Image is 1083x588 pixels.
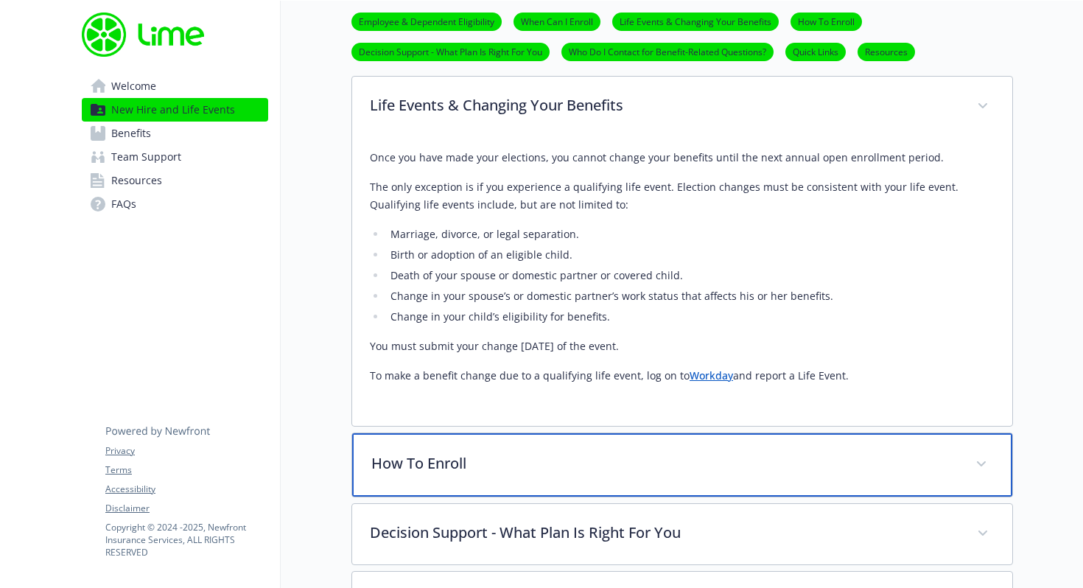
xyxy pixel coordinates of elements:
[370,178,995,214] p: The only exception is if you experience a qualifying life event. Election changes must be consist...
[386,267,995,284] li: Death of your spouse or domestic partner or covered child.
[105,463,267,477] a: Terms
[111,169,162,192] span: Resources
[371,452,958,475] p: How To Enroll
[351,14,502,28] a: Employee & Dependent Eligibility
[791,14,862,28] a: How To Enroll
[105,444,267,458] a: Privacy
[111,145,181,169] span: Team Support
[561,44,774,58] a: Who Do I Contact for Benefit-Related Questions?
[351,44,550,58] a: Decision Support - What Plan Is Right For You
[82,192,268,216] a: FAQs
[386,308,995,326] li: Change in your child’s eligibility for benefits.
[612,14,779,28] a: Life Events & Changing Your Benefits
[82,98,268,122] a: New Hire and Life Events
[82,169,268,192] a: Resources
[111,74,156,98] span: Welcome
[514,14,600,28] a: When Can I Enroll
[82,74,268,98] a: Welcome
[352,77,1012,137] div: Life Events & Changing Your Benefits
[858,44,915,58] a: Resources
[370,337,995,355] p: You must submit your change [DATE] of the event.
[352,504,1012,564] div: Decision Support - What Plan Is Right For You
[82,122,268,145] a: Benefits
[82,145,268,169] a: Team Support
[386,225,995,243] li: Marriage, divorce, or legal separation.
[105,483,267,496] a: Accessibility
[111,98,235,122] span: New Hire and Life Events
[785,44,846,58] a: Quick Links
[386,246,995,264] li: Birth or adoption of an eligible child.
[105,502,267,515] a: Disclaimer
[370,522,959,544] p: Decision Support - What Plan Is Right For You
[690,368,733,382] a: Workday
[352,137,1012,426] div: Life Events & Changing Your Benefits
[370,149,995,167] p: Once you have made your elections, you cannot change your benefits until the next annual open enr...
[111,122,151,145] span: Benefits
[352,433,1012,497] div: How To Enroll
[370,367,995,385] p: To make a benefit change due to a qualifying life event, log on to and report a Life Event.
[386,287,995,305] li: Change in your spouse’s or domestic partner’s work status that affects his or her benefits.
[111,192,136,216] span: FAQs
[105,521,267,559] p: Copyright © 2024 - 2025 , Newfront Insurance Services, ALL RIGHTS RESERVED
[370,94,959,116] p: Life Events & Changing Your Benefits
